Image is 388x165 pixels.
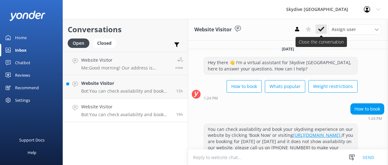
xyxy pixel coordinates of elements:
a: Website VisitorBot:You can check availability and book your skydiving experience on our website b... [63,99,188,122]
h4: Website Visitor [81,57,170,64]
p: Bot: You can check availability and book your skydiving experience on our website by clicking 'Bo... [81,88,171,94]
button: How to book [227,80,262,93]
strong: 1:24 PM [204,96,218,100]
h2: Conversations [68,23,183,35]
div: Home [15,31,27,44]
a: Open [68,39,92,46]
div: Assign User [328,24,382,34]
div: Help [28,146,36,159]
span: [DATE] [278,46,298,52]
p: Bot: You can check availability and book your skydiving experience on our website by clicking 'Bo... [81,112,171,117]
span: Assign user [332,26,356,33]
div: Aug 23 2025 01:24pm (UTC +12:00) Pacific/Auckland [350,116,384,121]
a: Closed [92,39,119,46]
p: Me: Good morning! Our address is [STREET_ADDRESS]. You can book your skydive at this link: [URL][... [81,65,170,71]
div: How to book [351,104,384,114]
h4: Website Visitor [81,80,171,87]
h3: Website Visitor [194,26,232,34]
div: Closed [92,39,116,48]
div: Support Docs [19,134,45,146]
button: Whats popular [265,80,305,93]
a: Website VisitorBot:You can check availability and book your skydiving experience on our website b... [63,75,188,99]
span: Aug 24 2025 09:20am (UTC +12:00) Pacific/Auckland [175,65,183,70]
a: Website VisitorMe:Good morning! Our address is [STREET_ADDRESS]. You can book your skydive at thi... [63,52,188,75]
div: You can check availability and book your skydiving experience on our website by clicking 'Book No... [204,124,357,159]
img: yonder-white-logo.png [9,11,45,21]
a: [URL][DOMAIN_NAME]. [293,132,342,138]
div: Chatbot [15,56,30,69]
div: Hey there 👋 I'm a virtual assistant for Skydive [GEOGRAPHIC_DATA], here to answer your questions.... [204,57,357,74]
strong: 1:24 PM [368,117,382,121]
div: Reviews [15,69,30,81]
h4: Website Visitor [81,103,171,110]
div: Settings [15,94,30,106]
div: Aug 23 2025 01:24pm (UTC +12:00) Pacific/Auckland [204,96,358,100]
div: Recommend [15,81,39,94]
span: Aug 23 2025 01:24pm (UTC +12:00) Pacific/Auckland [176,112,183,117]
div: Inbox [15,44,27,56]
div: Open [68,39,89,48]
span: Aug 23 2025 09:12pm (UTC +12:00) Pacific/Auckland [176,88,183,94]
button: Weight restrictions [308,80,358,93]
